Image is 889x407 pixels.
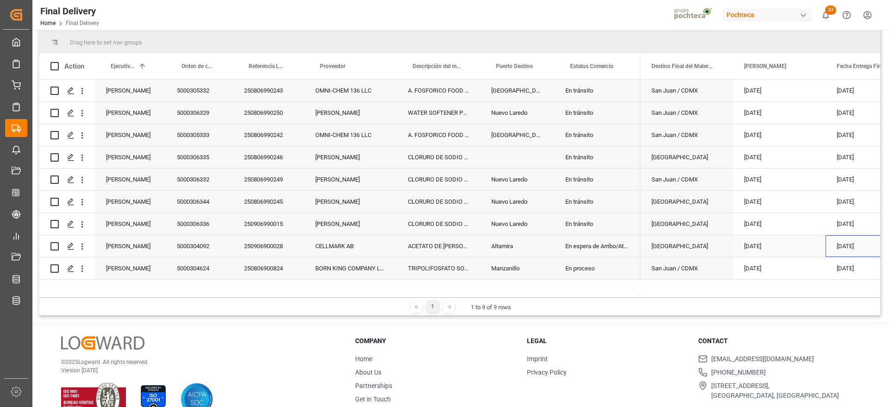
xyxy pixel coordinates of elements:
[355,369,382,376] a: About Us
[39,124,640,146] div: Press SPACE to select this row.
[39,191,640,213] div: Press SPACE to select this row.
[480,124,554,146] div: [GEOGRAPHIC_DATA]
[304,257,397,279] div: BORN KING COMPANY LIMITED
[651,63,714,69] span: Destino Final del Material
[640,235,733,257] div: [GEOGRAPHIC_DATA]
[397,124,480,146] div: A. FOSFORICO FOOD TOTE [GEOGRAPHIC_DATA] 1632.94kg
[527,369,567,376] a: Privacy Policy
[95,124,166,146] div: [PERSON_NAME]
[640,169,733,190] div: San Juan / CDMX
[640,191,733,213] div: [GEOGRAPHIC_DATA]
[527,355,548,363] a: Imprint
[640,124,733,146] div: San Juan / CDMX
[733,191,826,213] div: [DATE]
[397,146,480,168] div: CLORURO DE SODIO USP HUT 22.68 KG SAC TR
[671,7,717,23] img: pochtecaImg.jpg_1689854062.jpg
[61,336,144,350] img: Logward Logo
[95,146,166,168] div: [PERSON_NAME]
[40,20,56,26] a: Home
[698,336,858,346] h3: Contact
[640,257,733,279] div: San Juan / CDMX
[640,146,733,168] div: [GEOGRAPHIC_DATA]
[39,213,640,235] div: Press SPACE to select this row.
[95,102,166,124] div: [PERSON_NAME]
[166,80,233,101] div: 5000305332
[554,257,640,279] div: En proceso
[836,5,857,25] button: Help Center
[95,169,166,190] div: [PERSON_NAME]
[397,169,480,190] div: CLORURO DE SODIO USP HUT 22.68 KG SAC TR
[355,355,372,363] a: Home
[471,303,511,312] div: 1 to 9 of 9 rows
[711,354,814,364] span: [EMAIL_ADDRESS][DOMAIN_NAME]
[166,124,233,146] div: 5000305333
[166,191,233,213] div: 5000306344
[39,169,640,191] div: Press SPACE to select this row.
[733,257,826,279] div: [DATE]
[233,191,304,213] div: 250806990245
[166,169,233,190] div: 5000306332
[733,146,826,168] div: [DATE]
[95,257,166,279] div: [PERSON_NAME]
[496,63,533,69] span: Puerto Destino
[95,235,166,257] div: [PERSON_NAME]
[527,336,687,346] h3: Legal
[427,301,438,313] div: 1
[95,80,166,101] div: [PERSON_NAME]
[554,146,640,168] div: En tránsito
[233,169,304,190] div: 250806990249
[304,102,397,124] div: [PERSON_NAME]
[640,102,733,124] div: San Juan / CDMX
[61,358,332,366] p: © 2025 Logward. All rights reserved.
[233,124,304,146] div: 250806990242
[723,6,815,24] button: Pochteca
[39,102,640,124] div: Press SPACE to select this row.
[480,213,554,235] div: Nuevo Laredo
[825,6,836,15] span: 33
[166,257,233,279] div: 5000304624
[182,63,213,69] span: Orden de compra
[233,102,304,124] div: 250806990250
[733,124,826,146] div: [DATE]
[233,213,304,235] div: 250906990015
[249,63,285,69] span: Referencia Leschaco (Impo)
[554,235,640,257] div: En espera de Arribo/Atraque
[355,395,391,403] a: Get in Touch
[70,39,142,46] span: Drag here to set row groups
[397,235,480,257] div: ACETATO DE [PERSON_NAME] IMP GR (56874)
[640,80,733,101] div: San Juan / CDMX
[733,235,826,257] div: [DATE]
[554,191,640,213] div: En tránsito
[397,213,480,235] div: CLORURO DE SODIO USP HUT 22.68 KG SAC TR
[480,235,554,257] div: Altamira
[733,102,826,124] div: [DATE]
[837,63,885,69] span: Fecha Entrega Final
[166,235,233,257] div: 5000304092
[570,63,614,69] span: Estatus Comercio
[304,169,397,190] div: [PERSON_NAME]
[480,191,554,213] div: Nuevo Laredo
[233,235,304,257] div: 250906900028
[480,257,554,279] div: Manzanillo
[480,80,554,101] div: [GEOGRAPHIC_DATA]
[744,63,786,69] span: [PERSON_NAME]
[304,235,397,257] div: CELLMARK AB
[554,124,640,146] div: En tránsito
[233,146,304,168] div: 250806990246
[111,63,134,69] span: Ejecutivo SCS
[355,382,392,389] a: Partnerships
[640,213,733,235] div: [GEOGRAPHIC_DATA]
[166,102,233,124] div: 5000306329
[304,213,397,235] div: [PERSON_NAME]
[95,191,166,213] div: [PERSON_NAME]
[304,191,397,213] div: [PERSON_NAME]
[554,213,640,235] div: En tránsito
[723,8,812,22] div: Pochteca
[39,257,640,280] div: Press SPACE to select this row.
[397,102,480,124] div: WATER SOFTENER PELLEST GS 22.68 KG
[166,213,233,235] div: 5000306336
[480,169,554,190] div: Nuevo Laredo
